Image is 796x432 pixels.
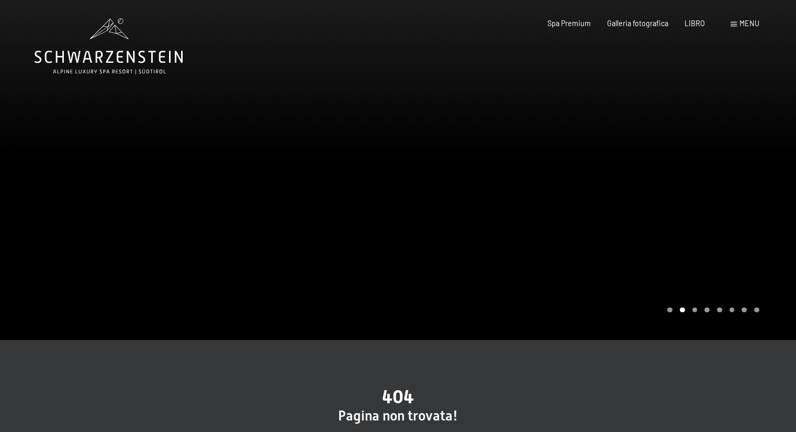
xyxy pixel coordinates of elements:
[717,308,722,313] div: Pagina 5 della giostra
[664,308,759,313] div: Paginazione carosello
[680,308,685,313] div: Carousel Page 2 (Current Slide)
[739,19,759,28] font: menu
[667,308,672,313] div: Carousel Page 1
[685,19,705,28] a: LIBRO
[742,308,747,313] div: Carosello Pagina 7
[692,308,698,313] div: Pagina 3 della giostra
[607,19,668,28] a: Galleria fotografica
[382,386,414,407] font: 404
[547,19,591,28] a: Spa Premium
[704,308,710,313] div: Pagina 4 del carosello
[754,308,759,313] div: Pagina 8 della giostra
[730,308,735,313] div: Pagina 6 della giostra
[338,408,458,424] font: Pagina non trovata!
